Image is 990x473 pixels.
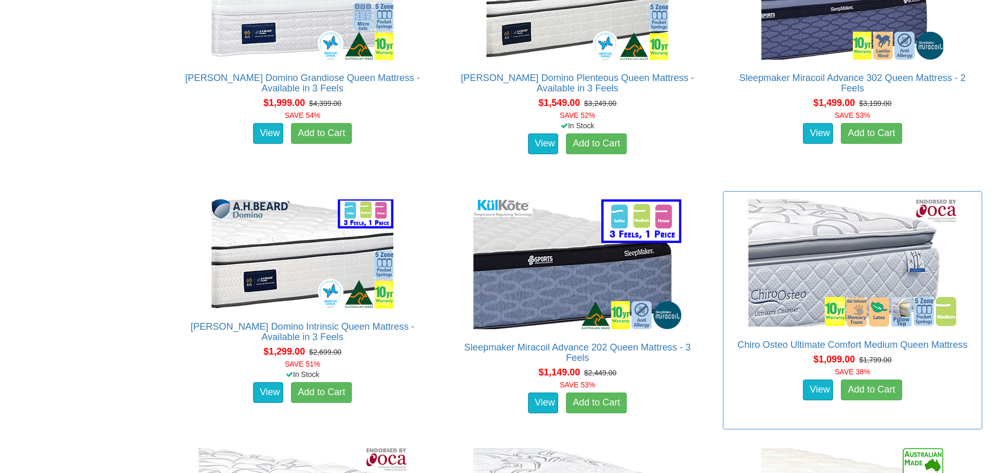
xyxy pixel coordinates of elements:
a: View [253,382,283,403]
font: SAVE 54% [285,111,320,119]
font: SAVE 52% [560,111,595,119]
del: $3,199.00 [859,99,891,107]
img: Sleepmaker Miracoil Advance 202 Queen Mattress - 3 Feels [471,197,684,332]
del: $3,249.00 [584,99,616,107]
a: Add to Cart [566,393,627,413]
del: $4,399.00 [309,99,341,107]
span: $1,499.00 [813,98,855,108]
img: Chiro Osteo Ultimate Comfort Medium Queen Mattress [746,197,959,329]
a: Add to Cart [841,123,902,144]
div: In Stock [170,369,434,380]
span: $1,999.00 [263,98,305,108]
del: $2,449.00 [584,369,616,377]
a: View [528,133,558,154]
a: View [803,380,833,400]
font: SAVE 53% [835,111,870,119]
a: View [253,123,283,144]
a: [PERSON_NAME] Domino Plenteous Queen Mattress - Available in 3 Feels [461,73,694,93]
del: $2,699.00 [309,348,341,356]
a: Add to Cart [841,380,902,400]
span: $1,299.00 [263,346,305,357]
font: SAVE 53% [560,381,595,389]
del: $1,799.00 [859,356,891,364]
a: View [528,393,558,413]
span: $1,099.00 [813,354,855,364]
a: Add to Cart [291,382,352,403]
a: Add to Cart [566,133,627,154]
span: $1,549.00 [538,98,580,108]
a: Sleepmaker Miracoil Advance 202 Queen Mattress - 3 Feels [464,342,691,363]
div: In Stock [446,120,709,131]
img: A.H Beard Domino Intrinsic Queen Mattress - Available in 3 Feels [209,197,396,311]
a: Chiro Osteo Ultimate Comfort Medium Queen Mattress [737,340,968,350]
font: SAVE 51% [285,360,320,368]
a: Sleepmaker Miracoil Advance 302 Queen Mattress - 2 Feels [740,73,966,93]
a: View [803,123,833,144]
span: $1,149.00 [538,367,580,377]
a: [PERSON_NAME] Domino Intrinsic Queen Mattress - Available in 3 Feels [191,321,415,342]
font: SAVE 38% [835,368,870,376]
a: [PERSON_NAME] Domino Grandiose Queen Mattress - Available in 3 Feels [185,73,420,93]
a: Add to Cart [291,123,352,144]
